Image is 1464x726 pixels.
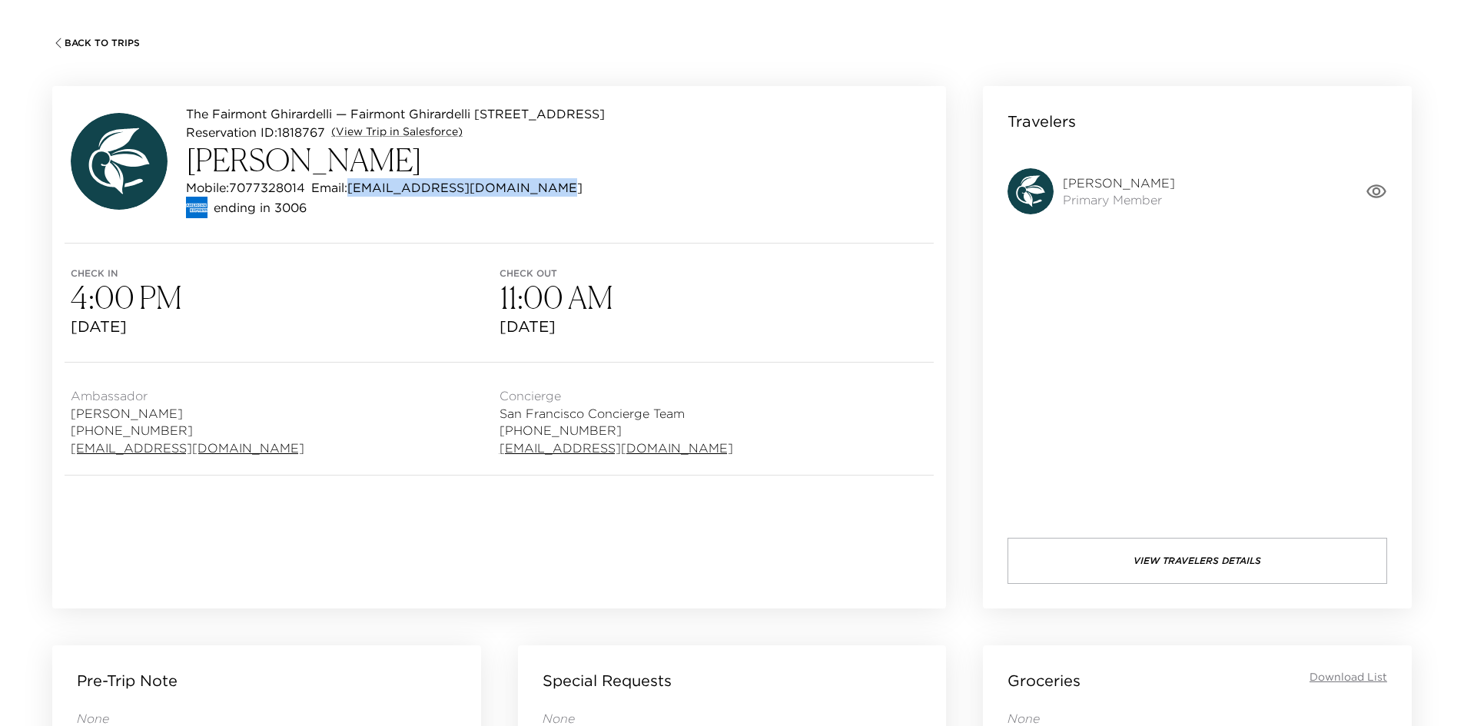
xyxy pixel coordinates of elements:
span: San Francisco Concierge Team [500,405,733,422]
p: Special Requests [543,670,672,691]
p: Mobile: 7077328014 [186,178,305,197]
button: Back To Trips [52,37,140,49]
span: Primary Member [1063,191,1175,208]
p: The Fairmont Ghirardelli — Fairmont Ghirardelli [STREET_ADDRESS] [186,104,605,123]
img: avatar.4afec266560d411620d96f9f038fe73f.svg [71,113,168,210]
button: View Travelers Details [1008,538,1387,584]
p: Email: [EMAIL_ADDRESS][DOMAIN_NAME] [311,178,583,197]
p: Groceries [1008,670,1081,691]
p: ending in 3006 [214,198,307,217]
span: [PHONE_NUMBER] [71,422,304,439]
span: Concierge [500,387,733,404]
p: Travelers [1008,111,1076,132]
span: [DATE] [71,316,500,337]
span: [DATE] [500,316,928,337]
span: [PHONE_NUMBER] [500,422,733,439]
span: Back To Trips [65,38,140,48]
p: Pre-Trip Note [77,670,178,691]
img: credit card type [186,197,207,218]
h3: 4:00 PM [71,279,500,316]
a: (View Trip in Salesforce) [331,124,463,140]
p: Reservation ID: 1818767 [186,123,325,141]
span: Check in [71,268,500,279]
a: [EMAIL_ADDRESS][DOMAIN_NAME] [500,439,733,456]
a: [EMAIL_ADDRESS][DOMAIN_NAME] [71,439,304,456]
span: [PERSON_NAME] [1063,174,1175,191]
h3: 11:00 AM [500,279,928,316]
span: Check out [500,268,928,279]
span: [PERSON_NAME] [71,405,304,422]
img: avatar.4afec266560d411620d96f9f038fe73f.svg [1008,168,1054,214]
span: Ambassador [71,387,304,404]
h3: [PERSON_NAME] [186,141,605,178]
